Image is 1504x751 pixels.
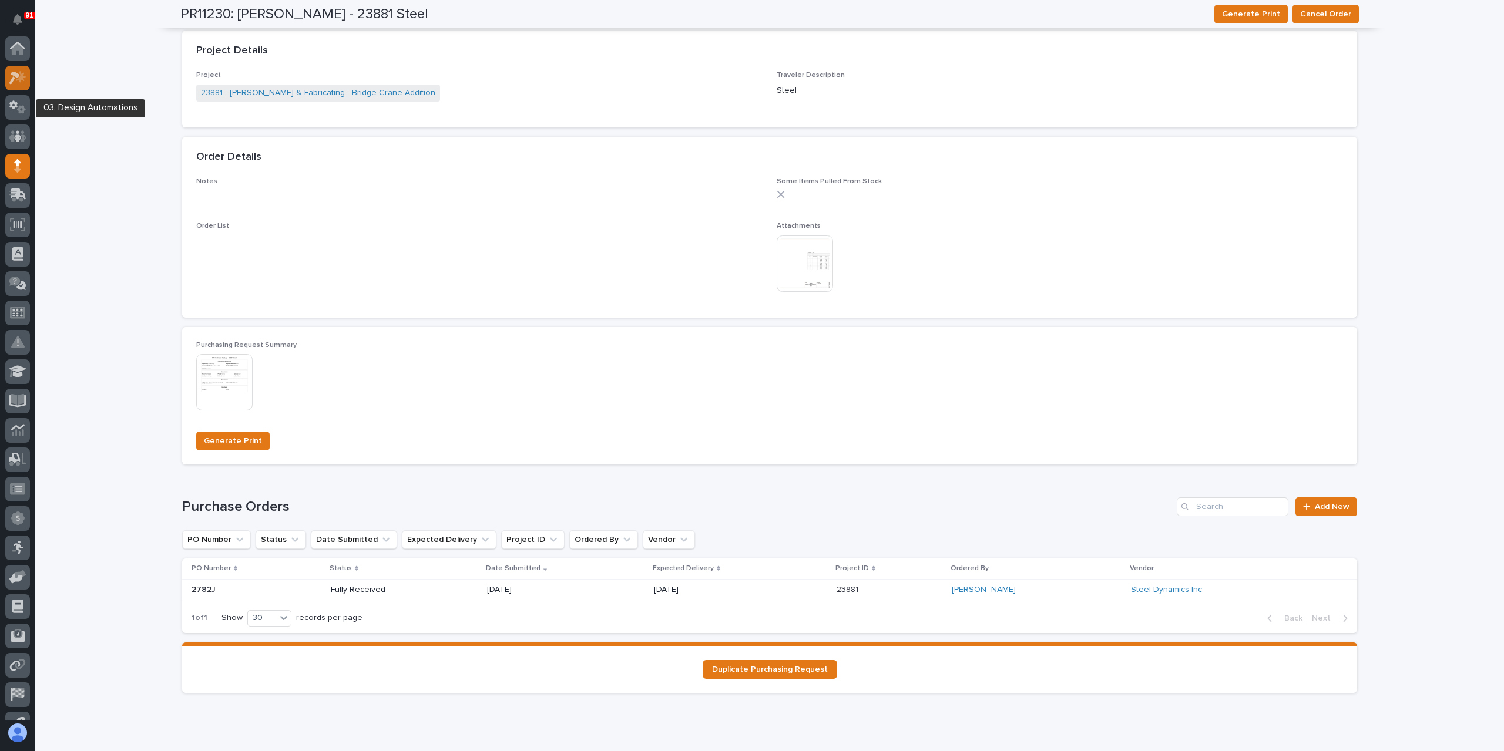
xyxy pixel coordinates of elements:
span: Attachments [777,223,821,230]
button: PO Number [182,530,251,549]
p: Steel [777,85,1343,97]
span: Add New [1315,503,1349,511]
button: Date Submitted [311,530,397,549]
span: Duplicate Purchasing Request [712,665,828,673]
a: Steel Dynamics Inc [1131,585,1202,595]
p: 23881 [837,582,861,595]
button: Notifications [5,7,30,32]
p: Ordered By [951,562,989,575]
p: [DATE] [487,585,571,595]
p: 1 of 1 [182,604,217,632]
tr: 2782J2782J Fully Received[DATE][DATE]2388123881 [PERSON_NAME] Steel Dynamics Inc [182,579,1357,601]
div: Notifications91 [15,14,30,33]
span: Traveler Description [777,72,845,79]
button: users-avatar [5,720,30,745]
button: Next [1307,613,1357,624]
p: records per page [296,613,362,623]
h1: Purchase Orders [182,499,1172,516]
div: 30 [248,612,276,624]
a: Duplicate Purchasing Request [703,660,837,679]
p: Fully Received [331,585,415,595]
button: Ordered By [569,530,638,549]
button: Vendor [643,530,695,549]
a: Add New [1295,497,1357,516]
h2: PR11230: [PERSON_NAME] - 23881 Steel [181,6,428,23]
span: Some Items Pulled From Stock [777,178,882,185]
span: Notes [196,178,217,185]
button: Generate Print [1214,5,1288,23]
span: Back [1277,613,1302,624]
button: Generate Print [196,432,270,450]
button: Status [256,530,306,549]
p: Status [330,562,352,575]
input: Search [1177,497,1288,516]
p: Date Submitted [486,562,540,575]
button: Expected Delivery [402,530,496,549]
p: Vendor [1130,562,1154,575]
button: Cancel Order [1292,5,1359,23]
p: 2782J [192,582,218,595]
span: Generate Print [204,434,262,448]
p: Show [221,613,243,623]
p: Expected Delivery [653,562,714,575]
span: Project [196,72,221,79]
p: PO Number [192,562,231,575]
span: Cancel Order [1300,7,1351,21]
span: Order List [196,223,229,230]
a: [PERSON_NAME] [952,585,1016,595]
button: Back [1258,613,1307,624]
span: Purchasing Request Summary [196,342,297,349]
span: Generate Print [1222,7,1280,21]
button: Project ID [501,530,565,549]
span: Next [1312,613,1338,624]
p: Project ID [835,562,869,575]
p: [DATE] [654,585,738,595]
p: 91 [26,11,33,19]
h2: Order Details [196,151,261,164]
h2: Project Details [196,45,268,58]
a: 23881 - [PERSON_NAME] & Fabricating - Bridge Crane Addition [201,87,435,99]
